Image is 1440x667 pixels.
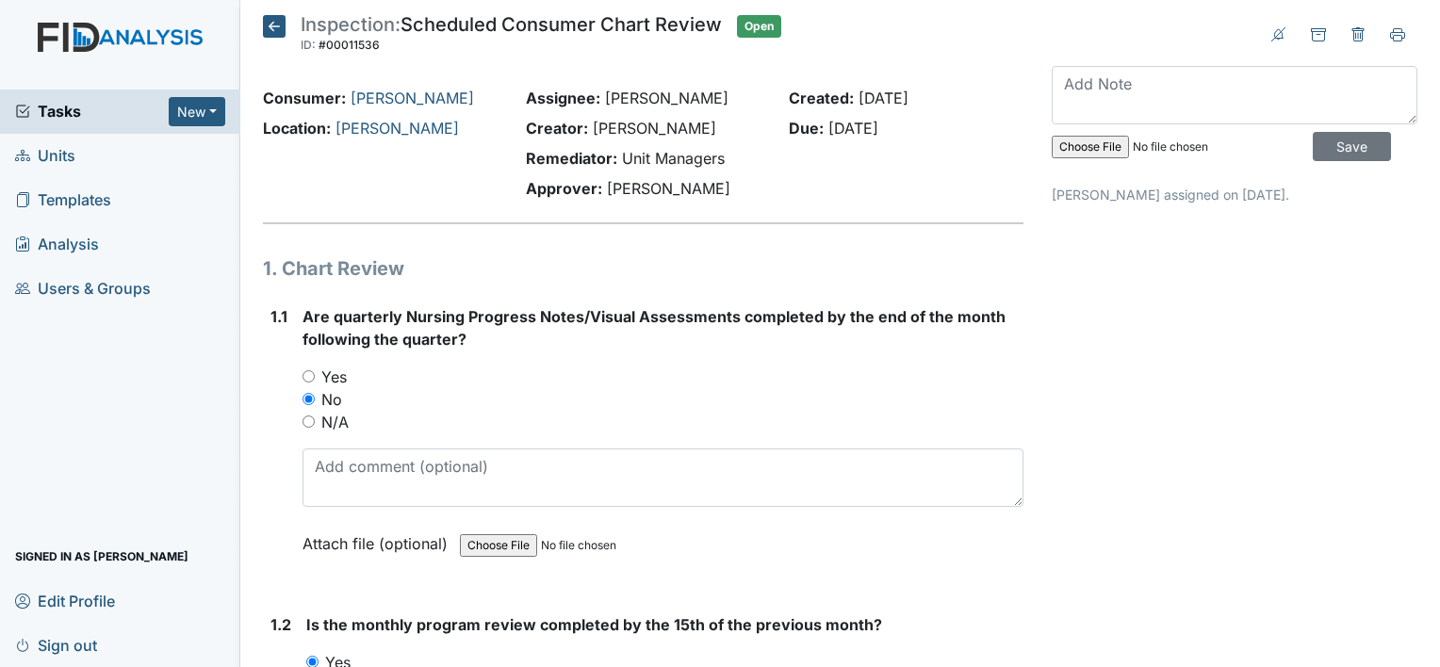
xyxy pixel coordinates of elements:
[321,366,347,388] label: Yes
[15,542,188,571] span: Signed in as [PERSON_NAME]
[789,89,854,107] strong: Created:
[263,89,346,107] strong: Consumer:
[321,411,349,433] label: N/A
[301,13,401,36] span: Inspection:
[15,586,115,615] span: Edit Profile
[15,230,99,259] span: Analysis
[1313,132,1391,161] input: Save
[263,254,1023,283] h1: 1. Chart Review
[169,97,225,126] button: New
[306,615,882,634] span: Is the monthly program review completed by the 15th of the previous month?
[605,89,728,107] span: [PERSON_NAME]
[263,119,331,138] strong: Location:
[303,370,315,382] input: Yes
[15,186,111,215] span: Templates
[607,179,730,198] span: [PERSON_NAME]
[303,393,315,405] input: No
[789,119,824,138] strong: Due:
[622,149,725,168] span: Unit Managers
[526,179,602,198] strong: Approver:
[303,522,455,555] label: Attach file (optional)
[15,630,97,659] span: Sign out
[303,415,315,428] input: N/A
[270,305,287,328] label: 1.1
[737,15,781,38] span: Open
[15,274,151,303] span: Users & Groups
[859,89,908,107] span: [DATE]
[270,613,291,636] label: 1.2
[526,149,617,168] strong: Remediator:
[15,100,169,122] a: Tasks
[828,119,878,138] span: [DATE]
[526,89,600,107] strong: Assignee:
[321,388,342,411] label: No
[593,119,716,138] span: [PERSON_NAME]
[319,38,380,52] span: #00011536
[1052,185,1417,204] p: [PERSON_NAME] assigned on [DATE].
[301,15,722,57] div: Scheduled Consumer Chart Review
[526,119,588,138] strong: Creator:
[303,307,1006,349] span: Are quarterly Nursing Progress Notes/Visual Assessments completed by the end of the month followi...
[301,38,316,52] span: ID:
[335,119,459,138] a: [PERSON_NAME]
[351,89,474,107] a: [PERSON_NAME]
[15,141,75,171] span: Units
